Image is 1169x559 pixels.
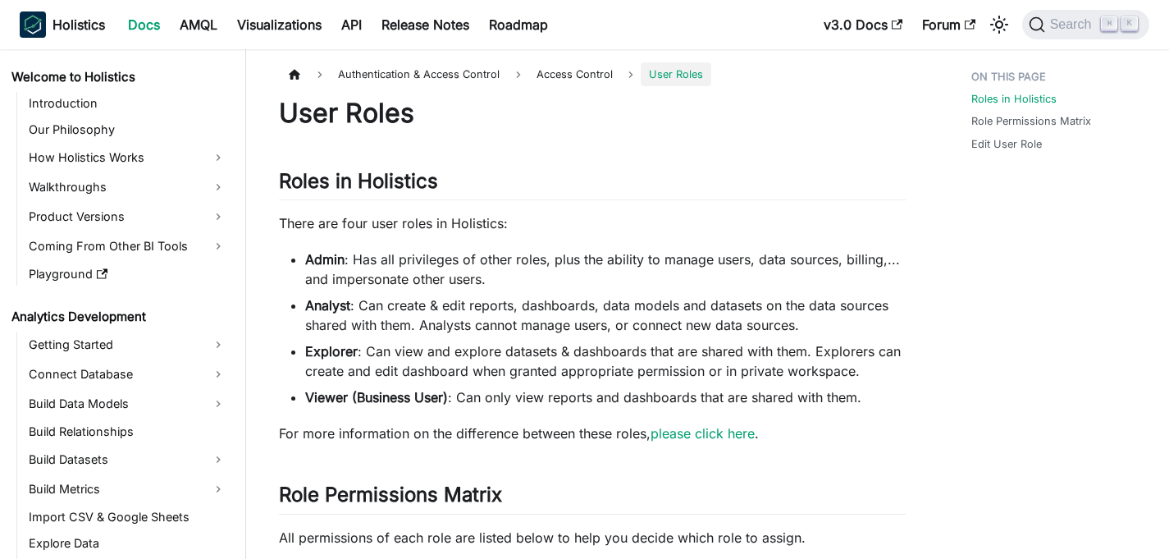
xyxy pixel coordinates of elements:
span: Search [1045,17,1102,32]
p: For more information on the difference between these roles, . [279,424,906,443]
img: Holistics [20,11,46,38]
a: Roles in Holistics [971,91,1057,107]
a: Our Philosophy [24,118,231,141]
span: Access Control [537,68,613,80]
a: Welcome to Holistics [7,66,231,89]
a: Getting Started [24,332,231,358]
li: : Can view and explore datasets & dashboards that are shared with them. Explorers can create and ... [305,341,906,381]
a: Explore Data [24,532,231,555]
a: Connect Database [24,361,231,387]
a: Home page [279,62,310,86]
button: Search (Command+K) [1022,10,1149,39]
a: Walkthroughs [24,174,231,200]
a: API [331,11,372,38]
a: How Holistics Works [24,144,231,171]
nav: Breadcrumbs [279,62,906,86]
span: User Roles [641,62,711,86]
a: Analytics Development [7,305,231,328]
a: Edit User Role [971,136,1042,152]
a: Forum [912,11,985,38]
h1: User Roles [279,97,906,130]
h2: Roles in Holistics [279,169,906,200]
strong: Explorer [305,343,358,360]
button: Switch between dark and light mode (currently light mode) [986,11,1012,38]
li: : Has all privileges of other roles, plus the ability to manage users, data sources, billing,... ... [305,250,906,289]
a: Introduction [24,92,231,115]
strong: Analyst [305,297,350,314]
a: Playground [24,263,231,286]
a: v3.0 Docs [814,11,912,38]
h2: Role Permissions Matrix [279,483,906,514]
a: HolisticsHolistics [20,11,105,38]
a: Roadmap [479,11,558,38]
a: Docs [118,11,170,38]
a: Visualizations [227,11,331,38]
a: AMQL [170,11,227,38]
a: Product Versions [24,204,231,230]
a: Coming From Other BI Tools [24,233,231,259]
b: Holistics [53,15,105,34]
a: Build Metrics [24,476,231,502]
a: Import CSV & Google Sheets [24,506,231,529]
p: All permissions of each role are listed below to help you decide which role to assign. [279,528,906,548]
a: Role Permissions Matrix [971,113,1091,129]
a: please click here [651,425,755,442]
span: Authentication & Access Control [330,62,508,86]
strong: Admin [305,251,345,268]
strong: Viewer (Business User) [305,389,448,406]
kbd: K [1121,16,1138,31]
li: : Can create & edit reports, dashboards, data models and datasets on the data sources shared with... [305,296,906,335]
li: : Can only view reports and dashboards that are shared with them. [305,387,906,407]
a: Release Notes [372,11,479,38]
a: Build Datasets [24,447,231,473]
p: There are four user roles in Holistics: [279,213,906,233]
a: Build Relationships [24,420,231,443]
kbd: ⌘ [1101,16,1117,31]
a: Access Control [528,62,621,86]
a: Build Data Models [24,391,231,417]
